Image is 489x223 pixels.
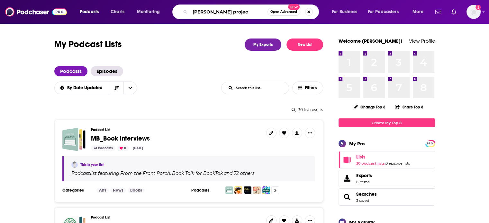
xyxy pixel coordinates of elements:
input: Search podcasts, credits, & more... [190,7,267,17]
a: Charts [106,7,128,17]
button: open menu [327,7,365,17]
a: PRO [426,141,434,146]
button: Sort Direction [110,82,123,94]
button: open menu [123,82,137,94]
span: By Date Updated [67,86,105,90]
a: From the Front Porch [119,171,170,176]
a: Episodes [91,66,123,76]
a: Exports [339,170,435,187]
div: Search podcasts, credits, & more... [178,4,325,19]
button: open menu [54,86,110,90]
h3: Podcasts [191,188,220,193]
a: This is your list [80,163,104,167]
a: MB_Book Interviews [91,135,150,142]
a: Searches [341,193,354,202]
button: Show profile menu [466,5,481,19]
span: For Business [332,7,357,16]
h4: Book Talk for BookTok [172,171,223,176]
img: Podchaser - Follow, Share and Rate Podcasts [5,6,67,18]
button: New List [286,39,323,51]
a: Show notifications dropdown [433,6,444,17]
span: 6 items [356,180,372,184]
div: 30 list results [54,107,323,112]
span: , [385,161,385,166]
img: User Profile [466,5,481,19]
a: Show notifications dropdown [449,6,459,17]
h1: My Podcast Lists [54,39,122,51]
a: 3 saved [356,198,369,203]
h3: Podcast List [91,128,261,132]
span: Exports [341,174,354,183]
span: Exports [356,173,372,178]
h4: From the Front Porch [120,171,170,176]
div: My Pro [349,141,365,147]
h3: Categories [62,188,91,193]
div: [DATE] [130,145,146,151]
span: Searches [339,188,435,206]
a: Create My Top 8 [339,118,435,127]
a: Books [128,188,145,193]
a: 0 episode lists [385,161,410,166]
a: Book Talk for BookTok [171,171,223,176]
span: Filters [305,86,318,90]
svg: Add a profile image [475,5,481,10]
a: Lists [341,155,354,164]
button: Share Top 8 [394,101,423,113]
p: and 72 others [224,170,255,176]
button: open menu [132,7,168,17]
span: More [412,7,423,16]
img: Sara & Cariad's Weirdos Book Club [253,186,261,194]
a: Welcome [PERSON_NAME]! [339,38,402,44]
span: Monitoring [137,7,160,16]
div: 0 [117,145,129,151]
a: Lists [356,154,410,160]
span: Open Advanced [270,10,297,13]
span: Podcasts [80,7,99,16]
button: Show More Button [305,128,315,138]
button: Filters [292,81,323,94]
img: From the Front Porch [225,186,233,194]
img: Book Talk for BookTok [234,186,242,194]
span: Logged in as madeleinelbrownkensington [466,5,481,19]
a: Podcasts [54,66,87,76]
button: open menu [364,7,408,17]
span: Lists [356,154,366,160]
button: Change Top 8 [350,103,390,111]
h2: Choose List sort [54,81,137,94]
a: Arts [96,188,109,193]
div: 74 Podcasts [91,145,115,151]
h3: Podcast List [91,215,261,219]
a: My Exports [245,39,281,51]
button: Open AdvancedNew [267,8,300,16]
a: 30 podcast lists [356,161,385,166]
img: New Books Network [244,186,251,194]
div: Podcast list featuring [71,170,307,176]
span: MB_Book Interviews [91,134,150,142]
img: Madeleine [71,161,78,168]
button: open menu [408,7,431,17]
span: Charts [111,7,124,16]
span: , [170,170,171,176]
a: Searches [356,191,377,197]
button: open menu [75,7,107,17]
span: New [288,4,300,10]
span: Lists [339,151,435,168]
a: News [110,188,126,193]
span: For Podcasters [368,7,399,16]
a: MB_Book Interviews [62,128,86,151]
img: Bookends with Mattea Roach [262,186,270,194]
a: View Profile [409,38,435,44]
